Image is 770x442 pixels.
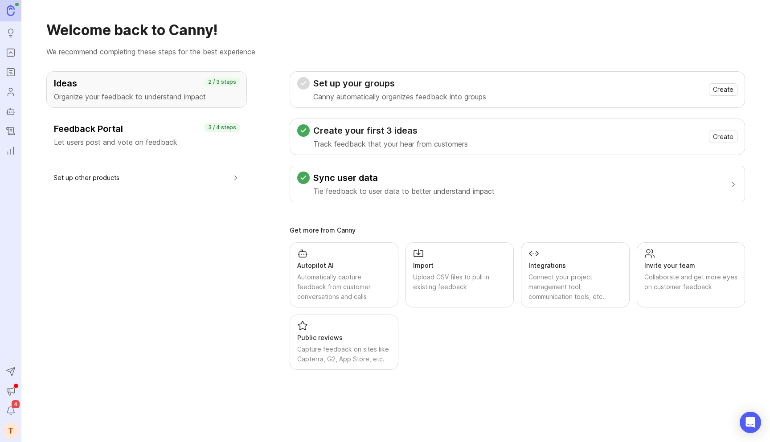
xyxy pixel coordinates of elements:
a: Public reviewsCapture feedback on sites like Capterra, G2, App Store, etc. [290,315,398,370]
button: Create [709,131,737,143]
a: ImportUpload CSV files to pull in existing feedback [405,242,514,307]
p: We recommend completing these steps for the best experience [46,46,745,57]
div: Collaborate and get more eyes on customer feedback [644,272,738,292]
h3: Set up your groups [313,77,486,90]
div: Open Intercom Messenger [740,412,761,433]
a: Users [3,84,19,100]
p: Track feedback that your hear from customers [313,139,468,149]
span: Create [713,132,733,141]
a: Roadmaps [3,64,19,80]
div: Autopilot AI [297,261,391,270]
a: Invite your teamCollaborate and get more eyes on customer feedback [637,242,745,307]
a: Autopilot [3,103,19,119]
button: Sync user dataTie feedback to user data to better understand impact [297,166,737,202]
p: Organize your feedback to understand impact [54,91,239,102]
p: 3 / 4 steps [208,124,236,131]
div: Invite your team [644,261,738,270]
a: Reporting [3,143,19,159]
div: Automatically capture feedback from customer conversations and calls [297,272,391,302]
div: Get more from Canny [290,227,745,233]
div: Upload CSV files to pull in existing feedback [413,272,507,292]
button: T [3,422,19,438]
button: Send to Autopilot [3,364,19,380]
span: 4 [12,400,20,408]
h1: Welcome back to Canny! [46,21,745,39]
button: Set up other products [53,168,240,188]
a: IntegrationsConnect your project management tool, communication tools, etc. [521,242,630,307]
button: Notifications [3,403,19,419]
button: Feedback PortalLet users post and vote on feedback3 / 4 steps [46,117,247,153]
a: Ideas [3,25,19,41]
a: Autopilot AIAutomatically capture feedback from customer conversations and calls [290,242,398,307]
h3: Ideas [54,77,239,90]
button: IdeasOrganize your feedback to understand impact2 / 3 steps [46,71,247,108]
div: Connect your project management tool, communication tools, etc. [528,272,622,302]
h3: Create your first 3 ideas [313,124,468,137]
div: Import [413,261,507,270]
a: Portal [3,45,19,61]
p: Canny automatically organizes feedback into groups [313,91,486,102]
span: Create [713,85,733,94]
button: Create [709,83,737,96]
div: Integrations [528,261,622,270]
div: Capture feedback on sites like Capterra, G2, App Store, etc. [297,344,391,364]
p: Tie feedback to user data to better understand impact [313,186,495,196]
div: Public reviews [297,333,391,343]
a: Changelog [3,123,19,139]
h3: Sync user data [313,172,495,184]
p: Let users post and vote on feedback [54,137,239,147]
button: Announcements [3,383,19,399]
img: Canny Home [7,5,15,16]
h3: Feedback Portal [54,123,239,135]
p: 2 / 3 steps [208,78,236,86]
